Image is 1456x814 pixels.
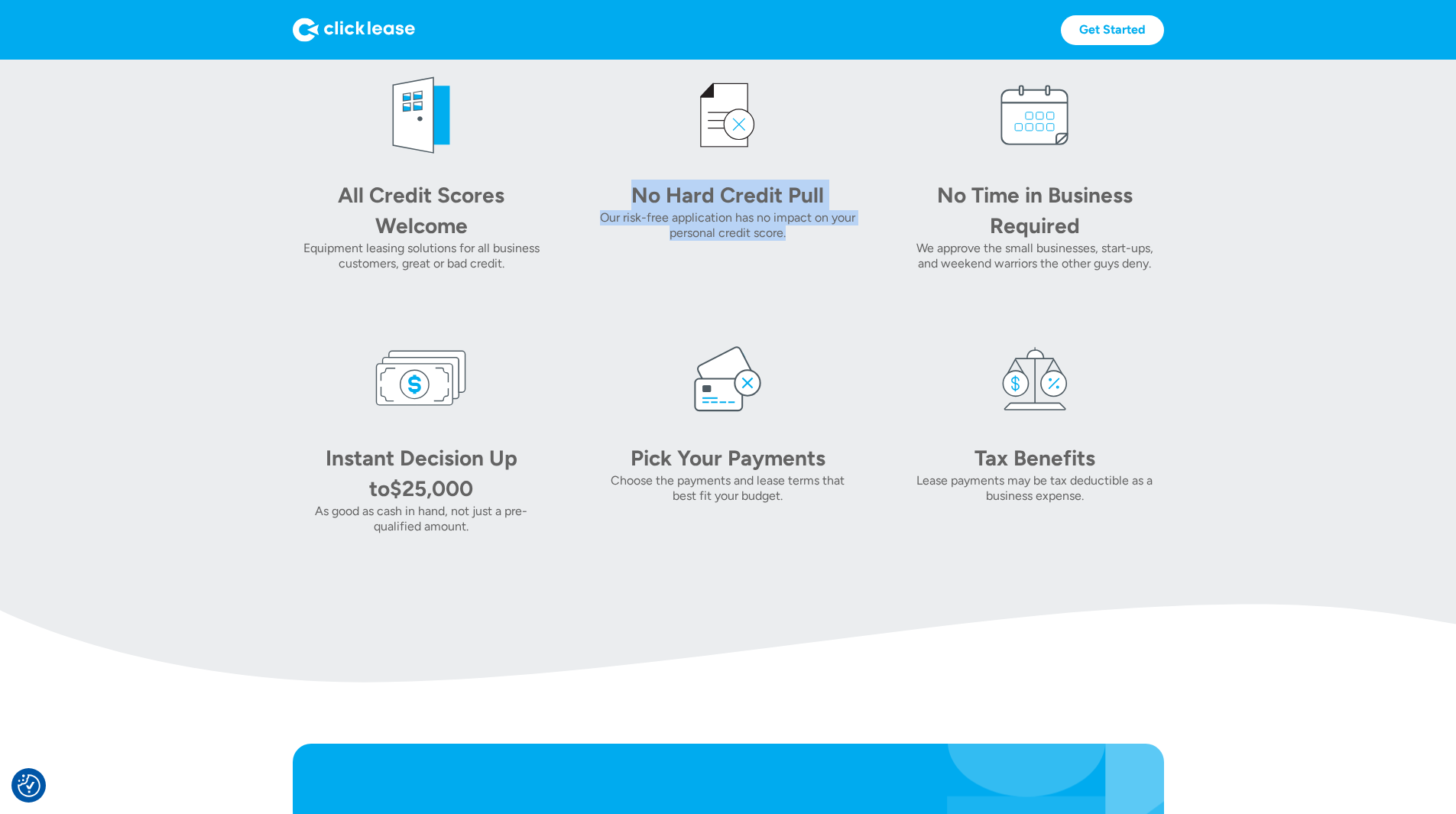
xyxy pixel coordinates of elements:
[928,180,1142,241] div: No Time in Business Required
[375,332,467,424] img: money icon
[989,332,1081,424] img: tax icon
[906,241,1163,271] div: We approve the small businesses, start-ups, and weekend warriors the other guys deny.
[599,473,857,504] div: Choose the payments and lease terms that best fit your budget.
[390,475,473,501] div: $25,000
[18,774,41,797] button: Consent Preferences
[682,70,773,161] img: credit icon
[906,473,1163,504] div: Lease payments may be tax deductible as a business expense.
[682,332,773,424] img: card icon
[989,70,1081,161] img: calendar icon
[375,70,467,161] img: welcome icon
[928,443,1142,473] div: Tax Benefits
[18,774,41,797] img: Revisit consent button
[293,504,550,534] div: As good as cash in hand, not just a pre-qualified amount.
[314,180,528,241] div: All Credit Scores Welcome
[599,210,857,241] div: Our risk-free application has no impact on your personal credit score.
[326,445,517,501] div: Instant Decision Up to
[621,443,835,473] div: Pick Your Payments
[621,180,835,210] div: No Hard Credit Pull
[293,18,415,42] img: Logo
[293,241,550,271] div: Equipment leasing solutions for all business customers, great or bad credit.
[1061,15,1164,45] a: Get Started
